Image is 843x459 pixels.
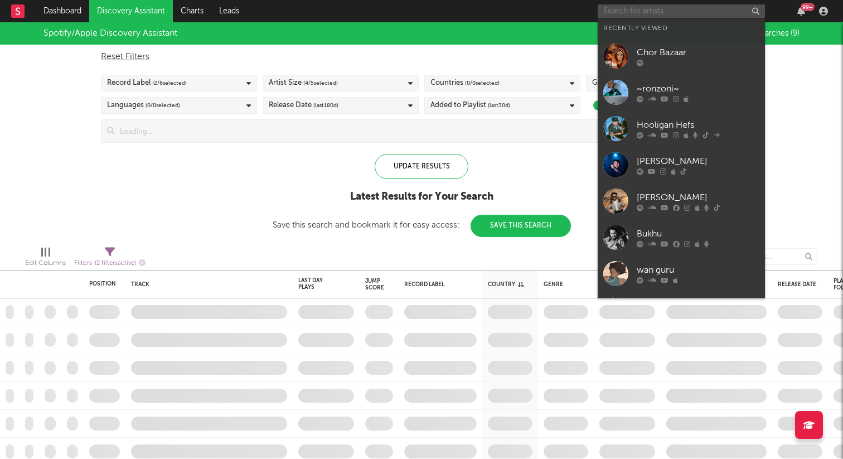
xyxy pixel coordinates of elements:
a: [PERSON_NAME] [598,183,765,219]
span: ( 0 / 0 selected) [146,99,180,112]
div: Filters(2 filters active) [74,243,146,275]
a: Bukhu [598,219,765,255]
div: Countries [430,76,500,90]
div: Added to Playlist [430,99,510,112]
div: Bukhu [637,227,759,240]
div: Position [89,281,116,287]
input: Search... [734,248,818,265]
span: Saved Searches [733,30,800,37]
div: [PERSON_NAME] [637,191,759,204]
div: Release Date [269,99,338,112]
div: Track [131,281,282,288]
a: ~ronzoni~ [598,74,765,110]
div: Hooligan Hefs [637,118,759,132]
div: Filters [74,257,146,270]
div: Release Date [778,281,817,288]
span: (last 180 d) [313,99,338,112]
div: Country [488,281,527,288]
div: Languages [107,99,180,112]
div: Latest Results for Your Search [273,190,571,204]
input: Search for artists [598,4,765,18]
a: heyzuko! [598,292,765,328]
span: ( 2 filters active) [95,260,136,267]
button: 99+ [797,7,805,16]
div: Update Results [375,154,468,179]
div: wan guru [637,263,759,277]
div: Spotify/Apple Discovery Assistant [43,27,177,40]
div: Recently Viewed [603,22,759,35]
span: ( 2 / 6 selected) [152,76,187,90]
a: wan guru [598,255,765,292]
div: Chor Bazaar [637,46,759,59]
a: Chor Bazaar [598,38,765,74]
div: Record Label [107,76,187,90]
span: (last 30 d) [488,99,510,112]
input: Loading... [114,120,714,142]
a: [PERSON_NAME] [598,147,765,183]
div: Genres [592,76,652,90]
div: Artist Size [269,76,338,90]
div: Edit Columns [25,257,66,270]
span: ( 4 / 5 selected) [303,76,338,90]
div: [PERSON_NAME] [637,154,759,168]
div: Save this search and bookmark it for easy access: [273,221,571,229]
div: Reset Filters [101,50,742,64]
span: ( 9 ) [791,30,800,37]
div: Edit Columns [25,243,66,275]
span: ( 0 / 0 selected) [465,76,500,90]
div: Last Day Plays [298,277,337,291]
div: ~ronzoni~ [637,82,759,95]
div: Genre [544,281,583,288]
div: Jump Score [365,278,384,291]
div: 99 + [801,3,815,11]
div: Record Label [404,281,471,288]
a: Hooligan Hefs [598,110,765,147]
button: Save This Search [471,215,571,237]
